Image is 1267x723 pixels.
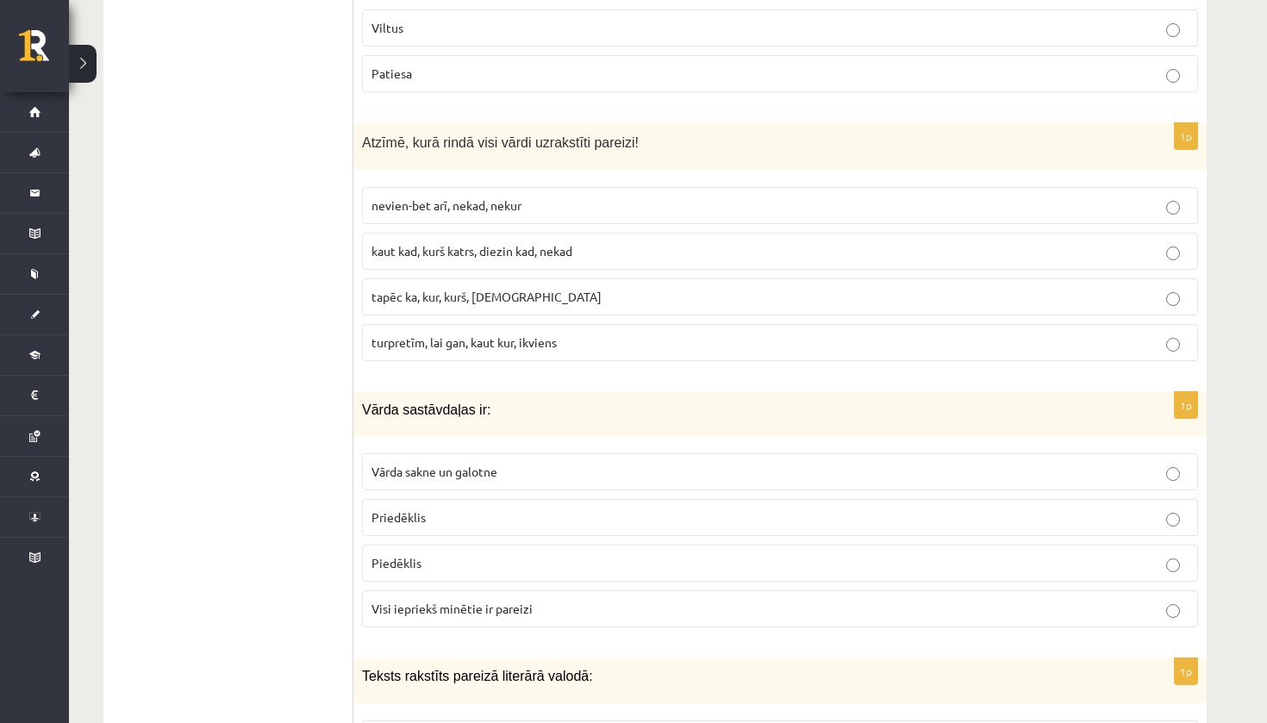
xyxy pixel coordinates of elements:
[371,334,557,350] span: turpretīm, lai gan, kaut kur, ikviens
[371,289,602,304] span: tapēc ka, kur, kurš, [DEMOGRAPHIC_DATA]
[362,402,490,417] span: Vārda sastāvdaļas ir:
[371,197,521,213] span: nevien-bet arī, nekad, nekur
[371,243,572,259] span: kaut kad, kurš katrs, diezin kad, nekad
[371,555,421,570] span: Piedēklis
[362,669,593,683] span: Teksts rakstīts pareizā literārā valodā:
[1166,513,1180,527] input: Priedēklis
[1174,122,1198,150] p: 1p
[1166,558,1180,572] input: Piedēklis
[1166,467,1180,481] input: Vārda sakne un galotne
[1166,604,1180,618] input: Visi iepriekš minētie ir pareizi
[1166,246,1180,260] input: kaut kad, kurš katrs, diezin kad, nekad
[371,601,533,616] span: Visi iepriekš minētie ir pareizi
[371,65,412,81] span: Patiesa
[371,464,497,479] span: Vārda sakne un galotne
[1174,658,1198,685] p: 1p
[1174,391,1198,419] p: 1p
[371,509,426,525] span: Priedēklis
[1166,23,1180,37] input: Viltus
[1166,338,1180,352] input: turpretīm, lai gan, kaut kur, ikviens
[1166,201,1180,215] input: nevien-bet arī, nekad, nekur
[1166,292,1180,306] input: tapēc ka, kur, kurš, [DEMOGRAPHIC_DATA]
[1166,69,1180,83] input: Patiesa
[362,135,639,150] span: Atzīmē, kurā rindā visi vārdi uzrakstīti pareizi!
[371,20,403,35] span: Viltus
[19,30,69,73] a: Rīgas 1. Tālmācības vidusskola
